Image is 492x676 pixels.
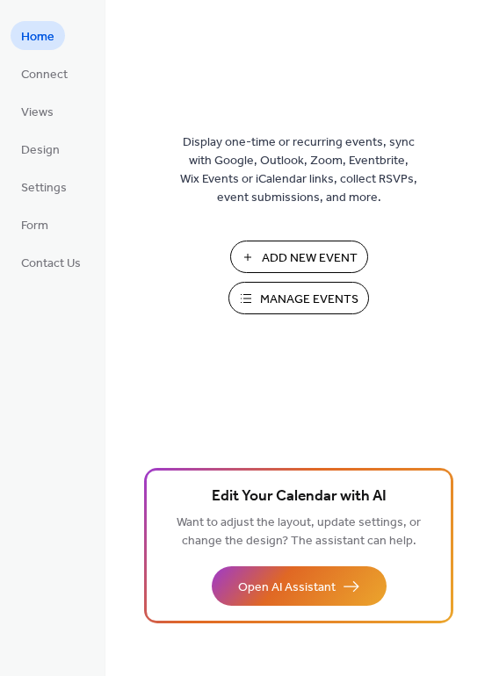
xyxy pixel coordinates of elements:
span: Home [21,28,54,47]
span: Contact Us [21,255,81,273]
span: Add New Event [262,249,358,268]
a: Connect [11,59,78,88]
span: Form [21,217,48,235]
span: Connect [21,66,68,84]
a: Home [11,21,65,50]
span: Edit Your Calendar with AI [212,485,387,509]
button: Open AI Assistant [212,566,387,606]
span: Manage Events [260,291,358,309]
a: Settings [11,172,77,201]
a: Form [11,210,59,239]
button: Manage Events [228,282,369,314]
a: Views [11,97,64,126]
span: Want to adjust the layout, update settings, or change the design? The assistant can help. [177,511,421,553]
span: Display one-time or recurring events, sync with Google, Outlook, Zoom, Eventbrite, Wix Events or ... [180,133,417,207]
span: Views [21,104,54,122]
span: Settings [21,179,67,198]
a: Contact Us [11,248,91,277]
button: Add New Event [230,241,368,273]
span: Open AI Assistant [238,579,336,597]
a: Design [11,134,70,163]
span: Design [21,141,60,160]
